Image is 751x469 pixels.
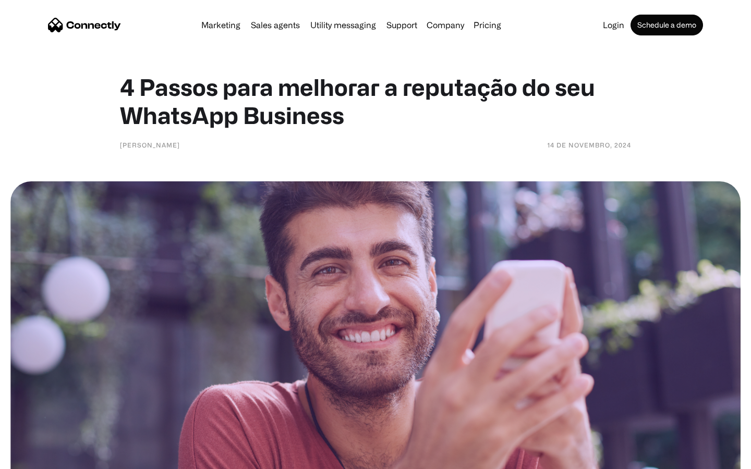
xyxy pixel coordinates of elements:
[120,73,631,129] h1: 4 Passos para melhorar a reputação do seu WhatsApp Business
[382,21,421,29] a: Support
[10,451,63,465] aside: Language selected: English
[21,451,63,465] ul: Language list
[631,15,703,35] a: Schedule a demo
[247,21,304,29] a: Sales agents
[599,21,628,29] a: Login
[547,140,631,150] div: 14 de novembro, 2024
[427,18,464,32] div: Company
[306,21,380,29] a: Utility messaging
[120,140,180,150] div: [PERSON_NAME]
[469,21,505,29] a: Pricing
[197,21,245,29] a: Marketing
